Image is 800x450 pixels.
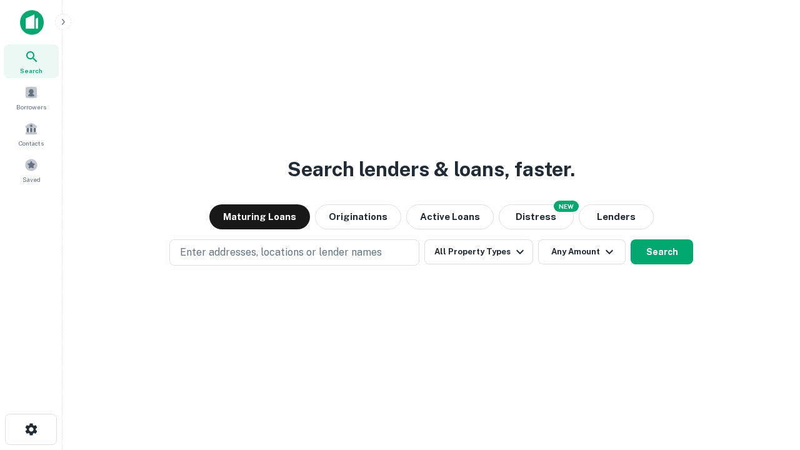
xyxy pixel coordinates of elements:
[631,239,693,264] button: Search
[16,102,46,112] span: Borrowers
[579,204,654,229] button: Lenders
[538,239,626,264] button: Any Amount
[406,204,494,229] button: Active Loans
[4,44,59,78] a: Search
[209,204,310,229] button: Maturing Loans
[20,66,42,76] span: Search
[20,10,44,35] img: capitalize-icon.png
[554,201,579,212] div: NEW
[180,245,382,260] p: Enter addresses, locations or lender names
[169,239,419,266] button: Enter addresses, locations or lender names
[22,174,41,184] span: Saved
[287,154,575,184] h3: Search lenders & loans, faster.
[315,204,401,229] button: Originations
[4,81,59,114] a: Borrowers
[19,138,44,148] span: Contacts
[737,350,800,410] iframe: Chat Widget
[424,239,533,264] button: All Property Types
[4,117,59,151] a: Contacts
[499,204,574,229] button: Search distressed loans with lien and other non-mortgage details.
[4,153,59,187] a: Saved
